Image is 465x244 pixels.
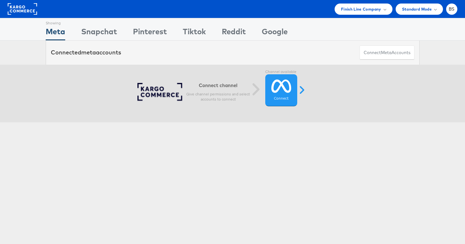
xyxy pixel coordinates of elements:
div: Reddit [222,26,246,40]
button: ConnectmetaAccounts [360,45,415,60]
span: meta [381,50,391,56]
p: Give channel permissions and select accounts to connect [186,92,250,102]
label: Channel available [265,69,297,75]
div: Snapchat [81,26,117,40]
div: Pinterest [133,26,167,40]
div: Google [262,26,288,40]
a: Connect [265,74,297,106]
div: Tiktok [183,26,206,40]
span: BS [449,7,455,11]
div: Connected accounts [51,48,121,57]
div: Showing [46,18,65,26]
label: Connect [274,96,289,101]
div: Meta [46,26,65,40]
h6: Connect channel [186,82,250,88]
span: Finish Line Company [341,6,381,12]
span: meta [81,49,96,56]
span: Standard Mode [402,6,432,12]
